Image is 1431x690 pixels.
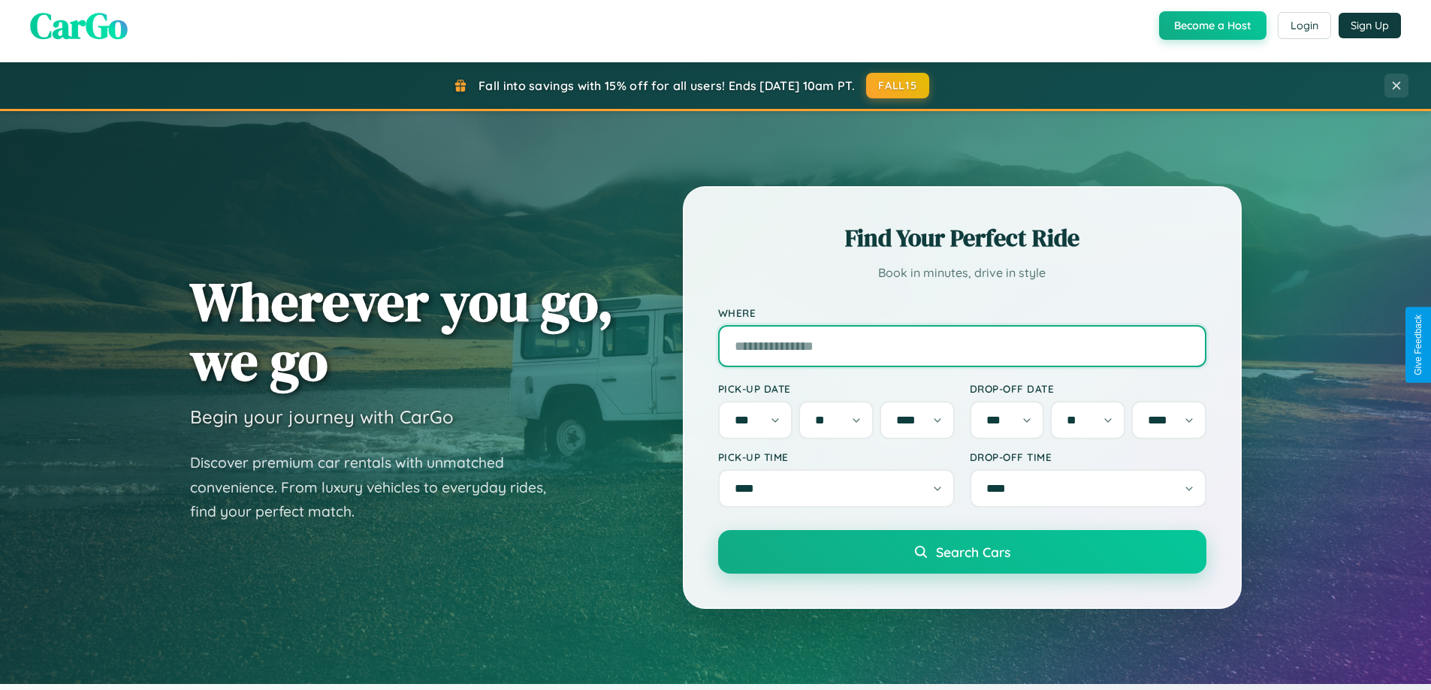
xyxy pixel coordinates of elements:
button: Login [1278,12,1331,39]
p: Discover premium car rentals with unmatched convenience. From luxury vehicles to everyday rides, ... [190,450,566,524]
span: Fall into savings with 15% off for all users! Ends [DATE] 10am PT. [479,78,855,93]
div: Give Feedback [1413,315,1423,375]
h1: Wherever you go, we go [190,272,614,390]
button: Sign Up [1339,13,1401,38]
span: Search Cars [936,544,1010,560]
p: Book in minutes, drive in style [718,262,1206,284]
button: FALL15 [866,73,929,98]
label: Pick-up Date [718,382,955,395]
button: Search Cars [718,530,1206,574]
span: CarGo [30,1,128,50]
label: Drop-off Date [970,382,1206,395]
h2: Find Your Perfect Ride [718,221,1206,255]
h3: Begin your journey with CarGo [190,405,454,428]
label: Pick-up Time [718,450,955,463]
label: Drop-off Time [970,450,1206,463]
button: Become a Host [1159,11,1266,40]
label: Where [718,306,1206,319]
